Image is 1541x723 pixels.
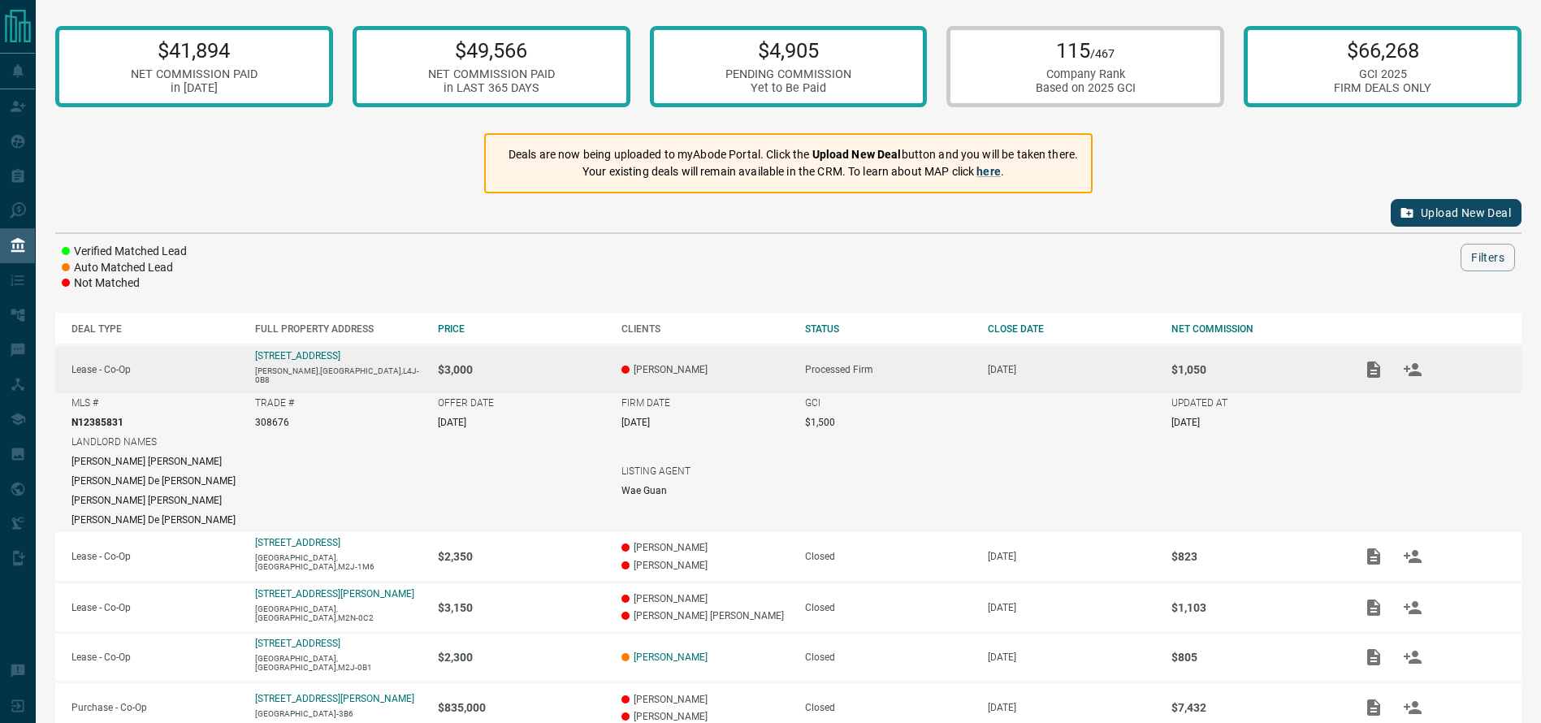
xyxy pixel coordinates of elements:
[509,146,1078,163] p: Deals are now being uploaded to myAbode Portal. Click the button and you will be taken there.
[509,163,1078,180] p: Your existing deals will remain available in the CRM. To learn about MAP click .
[805,551,972,562] div: Closed
[438,550,605,563] p: $2,350
[255,350,340,361] a: [STREET_ADDRESS]
[1393,363,1432,374] span: Match Clients
[988,551,1155,562] p: [DATE]
[255,323,422,335] div: FULL PROPERTY ADDRESS
[438,363,605,376] p: $3,000
[621,465,690,477] p: LISTING AGENT
[621,560,789,571] p: [PERSON_NAME]
[255,654,422,672] p: [GEOGRAPHIC_DATA],[GEOGRAPHIC_DATA],M2J-0B1
[621,323,789,335] div: CLIENTS
[71,652,239,663] p: Lease - Co-Op
[1461,244,1515,271] button: Filters
[255,366,422,384] p: [PERSON_NAME],[GEOGRAPHIC_DATA],L4J-0B8
[805,702,972,713] div: Closed
[1334,81,1431,95] div: FIRM DEALS ONLY
[71,495,222,506] p: [PERSON_NAME] [PERSON_NAME]
[621,593,789,604] p: [PERSON_NAME]
[805,323,972,335] div: STATUS
[255,553,422,571] p: [GEOGRAPHIC_DATA],[GEOGRAPHIC_DATA],M2J-1M6
[805,602,972,613] div: Closed
[71,456,222,467] p: [PERSON_NAME] [PERSON_NAME]
[71,702,239,713] p: Purchase - Co-Op
[988,702,1155,713] p: [DATE]
[988,602,1155,613] p: [DATE]
[1334,38,1431,63] p: $66,268
[621,711,789,722] p: [PERSON_NAME]
[71,397,98,409] p: MLS #
[1036,81,1136,95] div: Based on 2025 GCI
[255,638,340,649] a: [STREET_ADDRESS]
[634,652,708,663] a: [PERSON_NAME]
[805,652,972,663] div: Closed
[976,165,1001,178] a: here
[1393,550,1432,561] span: Match Clients
[255,417,289,428] p: 308676
[62,260,187,276] li: Auto Matched Lead
[71,551,239,562] p: Lease - Co-Op
[428,38,555,63] p: $49,566
[71,514,236,526] p: [PERSON_NAME] De [PERSON_NAME]
[255,693,414,704] p: [STREET_ADDRESS][PERSON_NAME]
[438,323,605,335] div: PRICE
[1171,417,1200,428] p: [DATE]
[1171,363,1339,376] p: $1,050
[438,701,605,714] p: $835,000
[1036,38,1136,63] p: 115
[1354,601,1393,613] span: Add / View Documents
[255,604,422,622] p: [GEOGRAPHIC_DATA],[GEOGRAPHIC_DATA],M2N-0C2
[1090,47,1115,61] span: /467
[71,417,123,428] p: N12385831
[988,652,1155,663] p: [DATE]
[621,485,667,496] p: Wae Guan
[255,397,294,409] p: TRADE #
[1391,199,1522,227] button: Upload New Deal
[1393,701,1432,712] span: Match Clients
[71,602,239,613] p: Lease - Co-Op
[1393,601,1432,613] span: Match Clients
[1171,550,1339,563] p: $823
[812,148,902,161] strong: Upload New Deal
[438,397,494,409] p: OFFER DATE
[71,364,239,375] p: Lease - Co-Op
[255,537,340,548] a: [STREET_ADDRESS]
[71,436,157,448] p: LANDLORD NAMES
[621,542,789,553] p: [PERSON_NAME]
[71,475,236,487] p: [PERSON_NAME] De [PERSON_NAME]
[131,67,258,81] div: NET COMMISSION PAID
[255,709,422,718] p: [GEOGRAPHIC_DATA]-3B6
[805,417,835,428] p: $1,500
[1171,323,1339,335] div: NET COMMISSION
[1393,652,1432,663] span: Match Clients
[438,601,605,614] p: $3,150
[1171,397,1227,409] p: UPDATED AT
[438,651,605,664] p: $2,300
[438,417,466,428] p: [DATE]
[71,323,239,335] div: DEAL TYPE
[1171,701,1339,714] p: $7,432
[1354,652,1393,663] span: Add / View Documents
[62,244,187,260] li: Verified Matched Lead
[1334,67,1431,81] div: GCI 2025
[1354,701,1393,712] span: Add / View Documents
[988,323,1155,335] div: CLOSE DATE
[1354,363,1393,374] span: Add / View Documents
[428,67,555,81] div: NET COMMISSION PAID
[428,81,555,95] div: in LAST 365 DAYS
[725,38,851,63] p: $4,905
[621,397,670,409] p: FIRM DATE
[62,275,187,292] li: Not Matched
[1354,550,1393,561] span: Add / View Documents
[988,364,1155,375] p: [DATE]
[255,588,414,600] a: [STREET_ADDRESS][PERSON_NAME]
[805,364,972,375] div: Processed Firm
[621,417,650,428] p: [DATE]
[621,694,789,705] p: [PERSON_NAME]
[1171,601,1339,614] p: $1,103
[725,81,851,95] div: Yet to Be Paid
